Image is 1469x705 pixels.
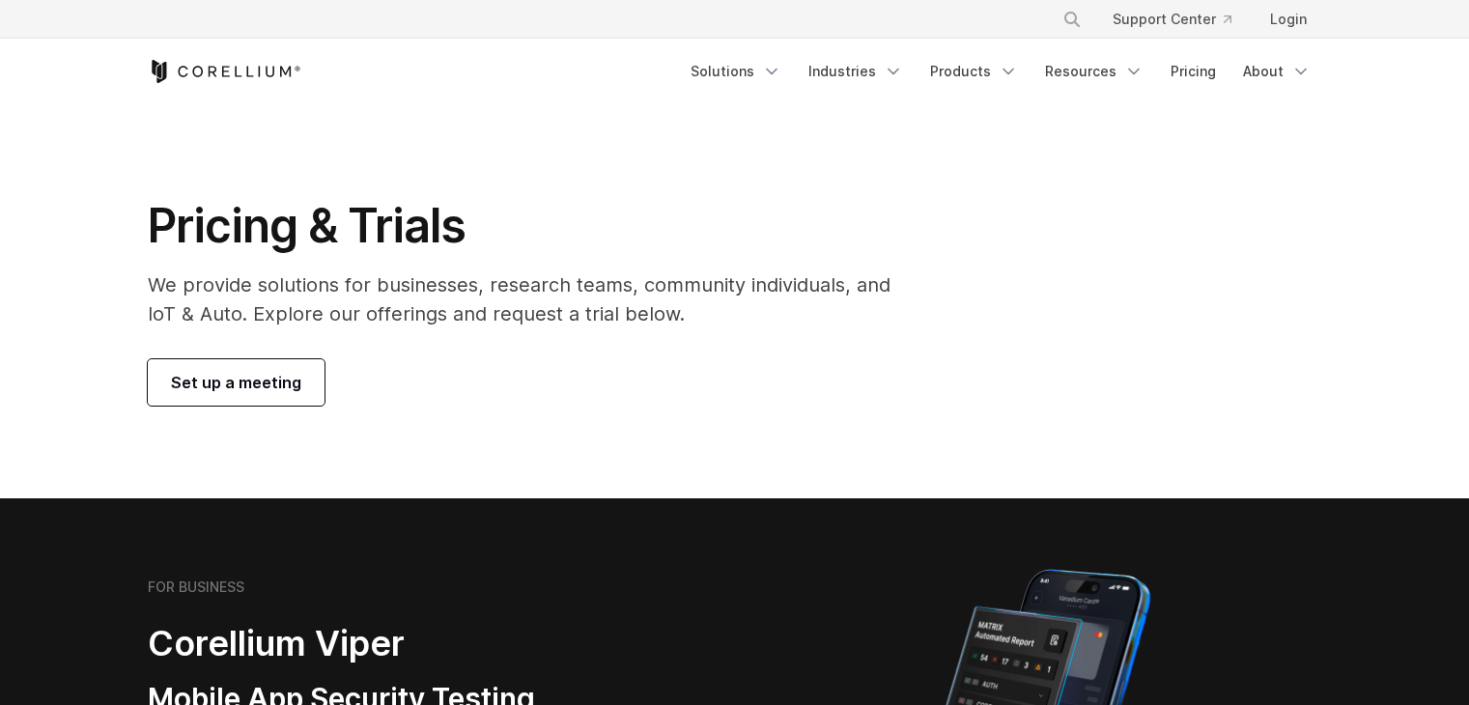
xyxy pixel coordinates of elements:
a: Industries [797,54,915,89]
a: Corellium Home [148,60,301,83]
h6: FOR BUSINESS [148,578,244,596]
button: Search [1055,2,1089,37]
div: Navigation Menu [1039,2,1322,37]
a: Set up a meeting [148,359,325,406]
a: Solutions [679,54,793,89]
p: We provide solutions for businesses, research teams, community individuals, and IoT & Auto. Explo... [148,270,918,328]
a: Login [1255,2,1322,37]
div: Navigation Menu [679,54,1322,89]
a: Resources [1033,54,1155,89]
a: Support Center [1097,2,1247,37]
h1: Pricing & Trials [148,197,918,255]
a: Products [918,54,1030,89]
h2: Corellium Viper [148,622,642,665]
a: Pricing [1159,54,1228,89]
a: About [1231,54,1322,89]
span: Set up a meeting [171,371,301,394]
